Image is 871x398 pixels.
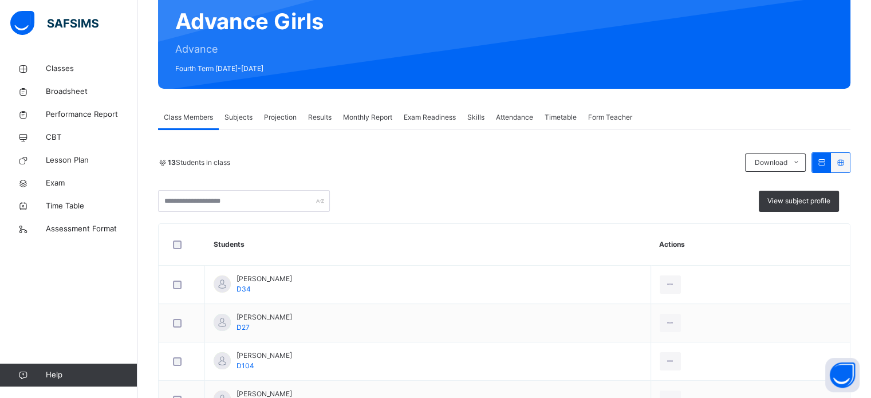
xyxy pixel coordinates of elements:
button: Open asap [825,358,860,392]
span: D104 [237,361,254,370]
span: Students in class [168,157,230,168]
span: D27 [237,323,250,332]
span: Subjects [224,112,253,123]
span: Monthly Report [343,112,392,123]
span: Broadsheet [46,86,137,97]
span: Classes [46,63,137,74]
span: Help [46,369,137,381]
span: [PERSON_NAME] [237,312,292,322]
span: Download [754,157,787,168]
img: safsims [10,11,98,35]
span: CBT [46,132,137,143]
span: Timetable [545,112,577,123]
span: [PERSON_NAME] [237,350,292,361]
span: Exam [46,178,137,189]
th: Students [205,224,651,266]
span: Assessment Format [46,223,137,235]
span: Time Table [46,200,137,212]
span: [PERSON_NAME] [237,274,292,284]
span: Skills [467,112,484,123]
th: Actions [651,224,850,266]
span: Projection [264,112,297,123]
span: D34 [237,285,251,293]
span: Form Teacher [588,112,632,123]
span: Class Members [164,112,213,123]
b: 13 [168,158,176,167]
span: Exam Readiness [404,112,456,123]
span: View subject profile [767,196,830,206]
span: Performance Report [46,109,137,120]
span: Lesson Plan [46,155,137,166]
span: Attendance [496,112,533,123]
span: Results [308,112,332,123]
